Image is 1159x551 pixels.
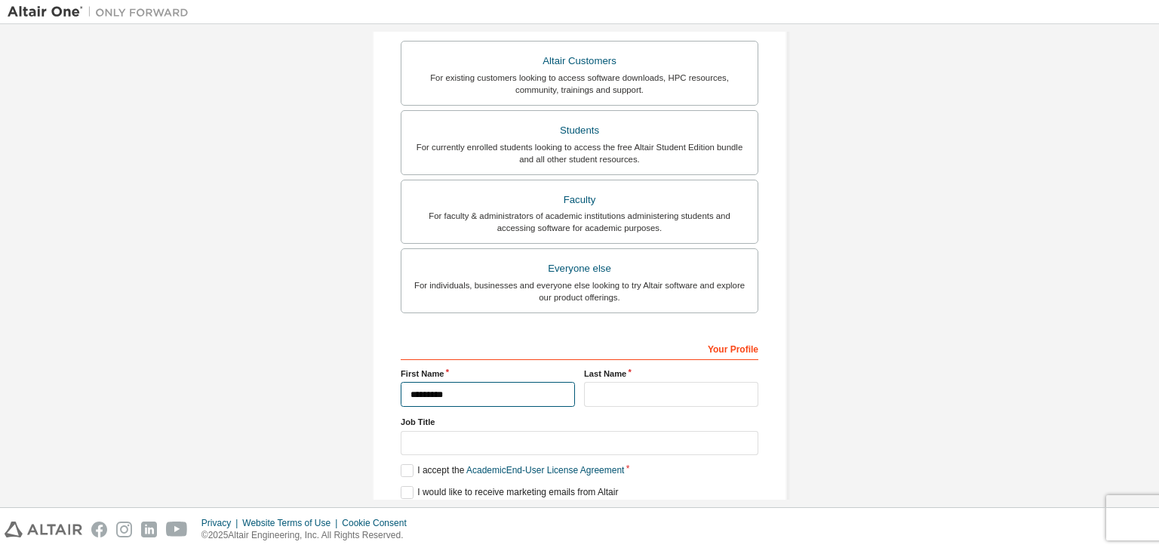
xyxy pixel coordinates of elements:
img: Altair One [8,5,196,20]
div: For currently enrolled students looking to access the free Altair Student Edition bundle and all ... [410,141,749,165]
img: instagram.svg [116,522,132,537]
div: Website Terms of Use [242,517,342,529]
img: facebook.svg [91,522,107,537]
label: Last Name [584,368,758,380]
div: Students [410,120,749,141]
div: For existing customers looking to access software downloads, HPC resources, community, trainings ... [410,72,749,96]
label: I accept the [401,464,624,477]
label: I would like to receive marketing emails from Altair [401,486,618,499]
img: altair_logo.svg [5,522,82,537]
img: linkedin.svg [141,522,157,537]
div: Privacy [201,517,242,529]
div: Faculty [410,189,749,211]
a: Academic End-User License Agreement [466,465,624,476]
div: Your Profile [401,336,758,360]
p: © 2025 Altair Engineering, Inc. All Rights Reserved. [201,529,416,542]
div: Everyone else [410,258,749,279]
label: Job Title [401,416,758,428]
div: For faculty & administrators of academic institutions administering students and accessing softwa... [410,210,749,234]
label: First Name [401,368,575,380]
div: For individuals, businesses and everyone else looking to try Altair software and explore our prod... [410,279,749,303]
div: Altair Customers [410,51,749,72]
div: Cookie Consent [342,517,415,529]
img: youtube.svg [166,522,188,537]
